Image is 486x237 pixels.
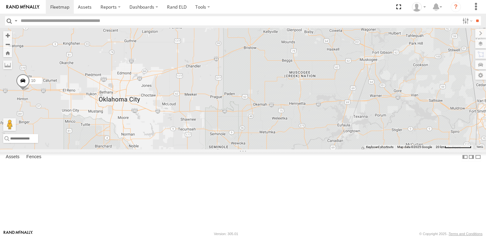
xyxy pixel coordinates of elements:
button: Zoom Home [3,49,12,57]
label: Assets [3,153,23,162]
label: Search Filter Options [460,16,474,25]
button: Drag Pegman onto the map to open Street View [3,118,16,131]
a: Terms and Conditions [449,232,483,236]
div: Version: 305.01 [214,232,238,236]
label: Map Settings [475,71,486,80]
label: Dock Summary Table to the Left [462,152,468,162]
span: Map data ©2025 Google [397,145,432,149]
label: Hide Summary Table [475,152,481,162]
button: Map Scale: 20 km per 80 pixels [434,145,473,149]
label: Measure [3,60,12,69]
label: Fences [23,153,45,162]
span: 10 [31,78,35,83]
img: rand-logo.svg [6,5,39,9]
div: John Bibbs [410,2,428,12]
label: Search Query [13,16,18,25]
a: Visit our Website [3,231,33,237]
button: Keyboard shortcuts [366,145,393,149]
i: ? [451,2,461,12]
span: 20 km [436,145,445,149]
label: Dock Summary Table to the Right [468,152,475,162]
button: Zoom in [3,31,12,40]
div: © Copyright 2025 - [419,232,483,236]
button: Zoom out [3,40,12,49]
a: Terms [476,146,483,148]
